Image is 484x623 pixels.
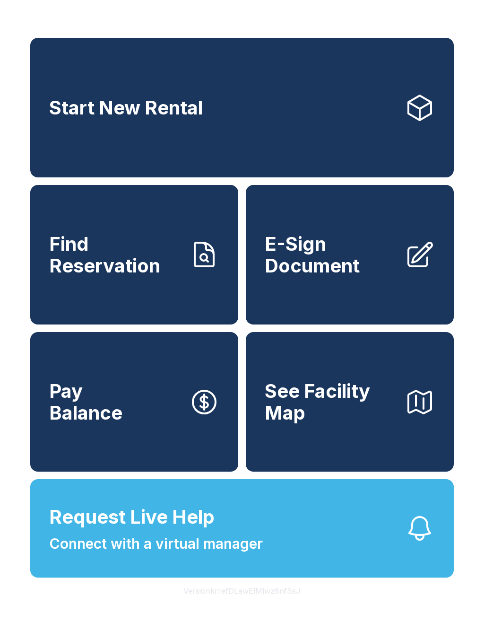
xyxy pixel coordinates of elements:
[265,380,397,423] span: See Facility Map
[49,533,263,554] span: Connect with a virtual manager
[30,332,238,472] button: PayBalance
[49,380,122,423] span: Pay Balance
[49,97,203,119] span: Start New Rental
[30,38,454,177] a: Start New Rental
[30,479,454,578] button: Request Live HelpConnect with a virtual manager
[176,578,308,604] button: VersionkrrefDLawElMlwz8nfSsJ
[265,233,397,276] span: E-Sign Document
[246,185,454,325] a: E-Sign Document
[30,185,238,325] a: Find Reservation
[246,332,454,472] button: See Facility Map
[49,233,181,276] span: Find Reservation
[49,503,215,531] span: Request Live Help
